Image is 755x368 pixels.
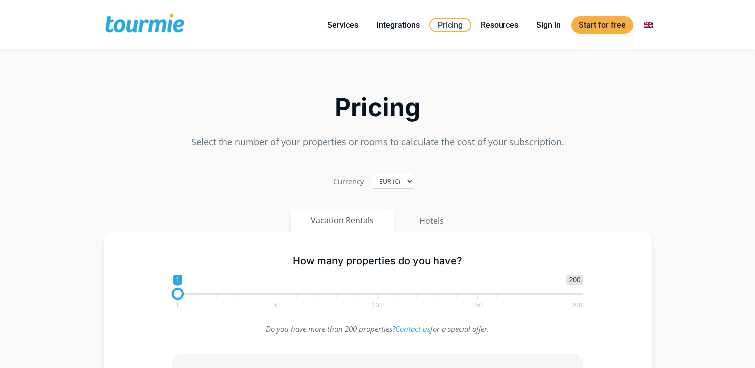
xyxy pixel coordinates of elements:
[399,209,464,233] button: Hotels
[172,322,583,336] p: Do you have more than 200 properties? for a special offer.
[570,303,584,307] span: 200
[291,209,394,232] button: Vacation Rentals
[571,16,633,34] a: Start for free
[470,303,484,307] span: 150
[320,19,366,31] a: Services
[173,275,182,285] span: 1
[174,303,181,307] span: 1
[333,175,364,188] label: Currency
[529,19,568,31] a: Sign in
[172,255,583,267] h5: How many properties do you have?
[566,275,583,285] span: 200
[473,19,526,31] a: Resources
[104,135,652,149] p: Select the number of your properties or rooms to calculate the cost of your subscription.
[370,303,384,307] span: 101
[395,324,430,334] a: Contact us
[104,96,652,119] h2: Pricing
[272,303,282,307] span: 51
[369,19,427,31] a: Integrations
[429,18,471,32] a: Pricing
